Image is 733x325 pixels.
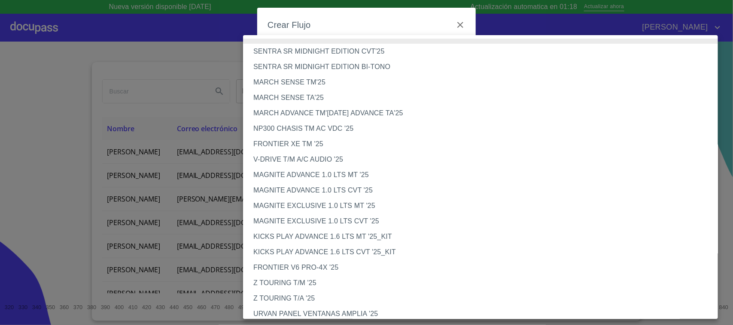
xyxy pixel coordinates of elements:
li: KICKS PLAY ADVANCE 1.6 LTS CVT '25_KIT [243,244,726,260]
li: MAGNITE ADVANCE 1.0 LTS CVT '25 [243,183,726,198]
li: MAGNITE EXCLUSIVE 1.0 LTS MT '25 [243,198,726,214]
li: SENTRA SR MIDNIGHT EDITION CVT'25 [243,44,726,59]
li: Z TOURING T/A '25 [243,291,726,306]
li: URVAN PANEL VENTANAS AMPLIA '25 [243,306,726,322]
li: KICKS PLAY ADVANCE 1.6 LTS MT '25_KIT [243,229,726,244]
li: MAGNITE ADVANCE 1.0 LTS MT '25 [243,167,726,183]
li: MAGNITE EXCLUSIVE 1.0 LTS CVT '25 [243,214,726,229]
li: FRONTIER V6 PRO-4X '25 [243,260,726,275]
li: V-DRIVE T/M A/C AUDIO '25 [243,152,726,167]
li: FRONTIER XE TM '25 [243,136,726,152]
li: NP300 CHASIS TM AC VDC '25 [243,121,726,136]
li: MARCH SENSE TA'25 [243,90,726,105]
li: SENTRA SR MIDNIGHT EDITION BI-TONO [243,59,726,75]
li: MARCH ADVANCE TM'[DATE] ADVANCE TA'25 [243,105,726,121]
li: Z TOURING T/M '25 [243,275,726,291]
li: MARCH SENSE TM'25 [243,75,726,90]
